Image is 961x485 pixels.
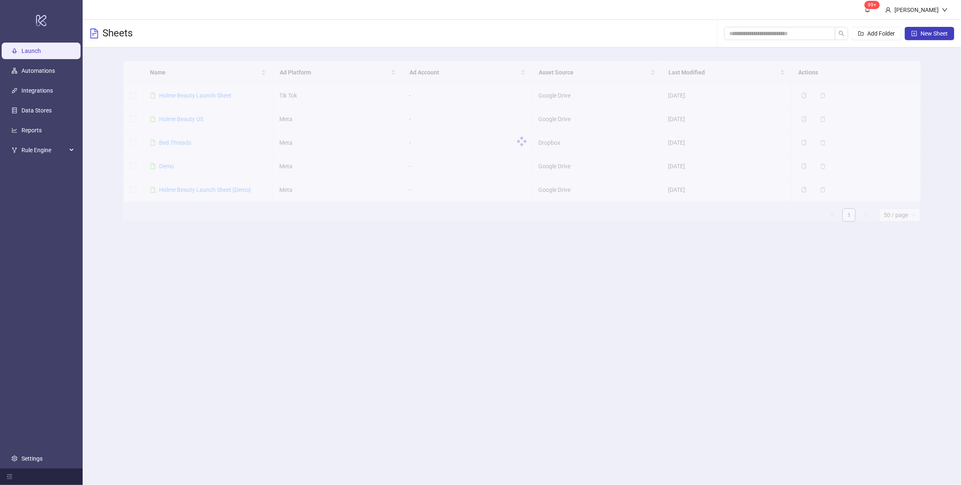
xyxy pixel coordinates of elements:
span: New Sheet [921,30,948,37]
span: bell [865,7,871,12]
h3: Sheets [102,27,133,40]
span: folder-add [858,31,864,36]
button: Add Folder [852,27,902,40]
span: fork [12,147,17,153]
span: Add Folder [867,30,895,37]
a: Settings [21,455,43,462]
button: New Sheet [905,27,954,40]
span: down [942,7,948,13]
a: Automations [21,67,55,74]
span: menu-fold [7,474,12,480]
span: Rule Engine [21,142,67,158]
a: Launch [21,48,41,54]
a: Integrations [21,87,53,94]
div: [PERSON_NAME] [891,5,942,14]
a: Reports [21,127,42,134]
span: user [885,7,891,13]
span: file-text [89,29,99,38]
a: Data Stores [21,107,52,114]
sup: 1774 [865,1,880,9]
span: search [839,31,844,36]
span: plus-square [911,31,917,36]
